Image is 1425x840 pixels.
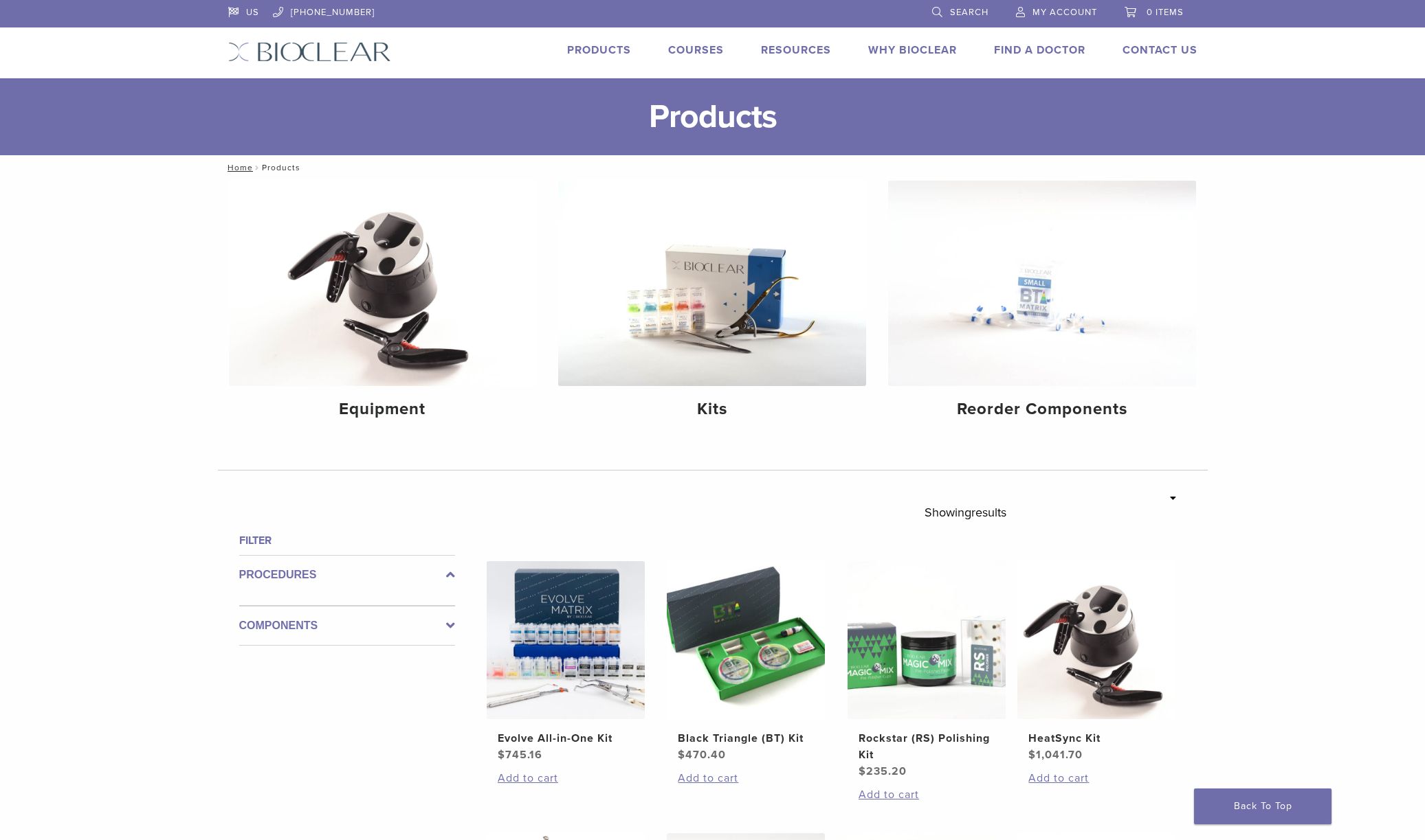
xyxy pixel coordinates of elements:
[567,43,631,57] a: Products
[253,164,262,171] span: /
[899,397,1185,422] h4: Reorder Components
[487,561,645,719] img: Evolve All-in-One Kit
[223,163,253,172] a: Home
[240,397,526,422] h4: Equipment
[1028,748,1036,762] span: $
[1123,43,1197,57] a: Contact Us
[1017,561,1177,763] a: HeatSync KitHeatSync Kit $1,041.70
[1194,788,1332,824] a: Back To Top
[229,181,537,431] a: Equipment
[498,730,634,747] h2: Evolve All-in-One Kit
[558,181,866,431] a: Kits
[859,786,995,803] a: Add to cart: “Rockstar (RS) Polishing Kit”
[498,770,634,786] a: Add to cart: “Evolve All-in-One Kit”
[888,181,1196,431] a: Reorder Components
[925,498,1006,527] p: Showing results
[848,561,1006,719] img: Rockstar (RS) Polishing Kit
[847,561,1007,780] a: Rockstar (RS) Polishing KitRockstar (RS) Polishing Kit $235.20
[859,764,907,778] bdi: 235.20
[667,561,825,719] img: Black Triangle (BT) Kit
[888,181,1196,386] img: Reorder Components
[239,617,455,634] label: Components
[228,42,391,62] img: Bioclear
[1017,561,1175,719] img: HeatSync Kit
[678,748,726,762] bdi: 470.40
[868,43,957,57] a: Why Bioclear
[678,748,685,762] span: $
[569,397,855,422] h4: Kits
[558,181,866,386] img: Kits
[1032,7,1097,18] span: My Account
[668,43,724,57] a: Courses
[761,43,831,57] a: Resources
[1147,7,1184,18] span: 0 items
[218,155,1208,180] nav: Products
[859,764,866,778] span: $
[1028,770,1164,786] a: Add to cart: “HeatSync Kit”
[950,7,988,18] span: Search
[678,770,814,786] a: Add to cart: “Black Triangle (BT) Kit”
[486,561,646,763] a: Evolve All-in-One KitEvolve All-in-One Kit $745.16
[1028,730,1164,747] h2: HeatSync Kit
[994,43,1085,57] a: Find A Doctor
[859,730,995,763] h2: Rockstar (RS) Polishing Kit
[498,748,505,762] span: $
[678,730,814,747] h2: Black Triangle (BT) Kit
[239,532,455,549] h4: Filter
[498,748,542,762] bdi: 745.16
[229,181,537,386] img: Equipment
[239,567,455,583] label: Procedures
[666,561,826,763] a: Black Triangle (BT) KitBlack Triangle (BT) Kit $470.40
[1028,748,1083,762] bdi: 1,041.70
